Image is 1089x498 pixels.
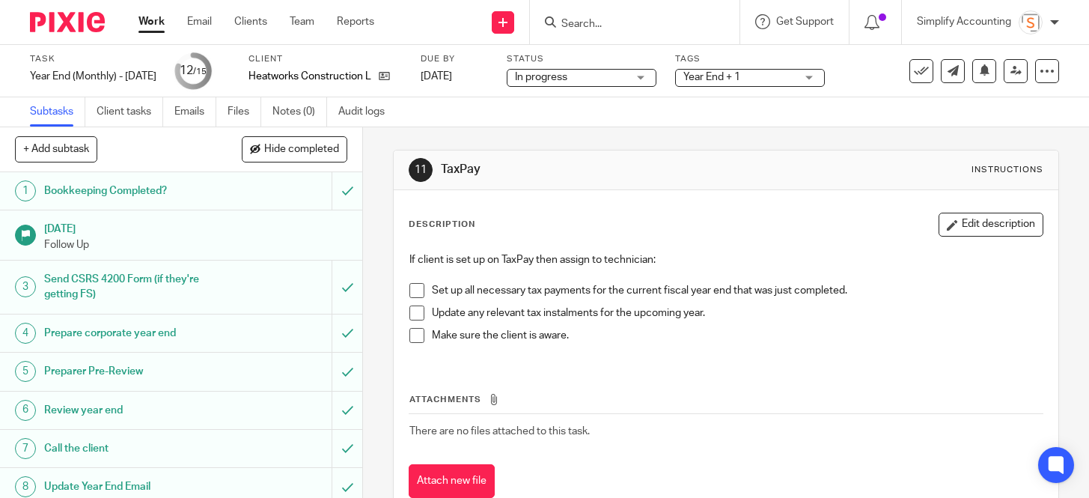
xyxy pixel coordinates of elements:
a: Reports [337,14,374,29]
label: Tags [675,53,825,65]
a: Team [290,14,314,29]
div: 3 [15,276,36,297]
h1: Update Year End Email [44,476,226,498]
h1: [DATE] [44,218,347,237]
h1: Send CSRS 4200 Form (if they're getting FS) [44,268,226,306]
a: Emails [174,97,216,127]
label: Status [507,53,656,65]
p: Description [409,219,475,231]
p: Heatworks Construction Ltd. [248,69,371,84]
button: Attach new file [409,464,495,498]
label: Due by [421,53,488,65]
div: Year End (Monthly) - May 2025 [30,69,156,84]
a: Subtasks [30,97,85,127]
label: Task [30,53,156,65]
div: 6 [15,400,36,421]
span: Attachments [409,395,481,404]
div: 8 [15,476,36,497]
span: Hide completed [264,144,339,156]
h1: Preparer Pre-Review [44,360,226,383]
h1: Call the client [44,437,226,460]
div: 7 [15,438,36,459]
p: Follow Up [44,237,347,252]
small: /15 [193,67,207,76]
p: Update any relevant tax instalments for the upcoming year. [432,306,1042,321]
a: Client tasks [97,97,163,127]
h1: Review year end [44,399,226,422]
a: Work [138,14,165,29]
p: If client is set up on TaxPay then assign to technician: [409,252,1042,283]
p: Simplify Accounting [917,14,1011,29]
a: Email [187,14,212,29]
h1: TaxPay [441,162,758,177]
a: Notes (0) [272,97,327,127]
a: Clients [234,14,267,29]
a: Files [228,97,261,127]
label: Client [248,53,402,65]
div: 11 [409,158,433,182]
img: Pixie [30,12,105,32]
div: 12 [180,62,207,79]
input: Search [560,18,695,31]
p: Set up all necessary tax payments for the current fiscal year end that was just completed. [432,283,1042,298]
span: There are no files attached to this task. [409,426,590,437]
img: Screenshot%202023-11-29%20141159.png [1019,10,1043,34]
button: + Add subtask [15,136,97,162]
button: Edit description [939,213,1043,237]
div: 4 [15,323,36,344]
span: Get Support [776,16,834,27]
h1: Bookkeeping Completed? [44,180,226,202]
div: 1 [15,180,36,201]
a: Audit logs [338,97,396,127]
span: Year End + 1 [683,72,740,82]
button: Hide completed [242,136,347,162]
h1: Prepare corporate year end [44,322,226,344]
span: In progress [515,72,567,82]
p: Make sure the client is aware. [432,328,1042,343]
div: Instructions [971,164,1043,176]
div: Year End (Monthly) - [DATE] [30,69,156,84]
span: [DATE] [421,71,452,82]
div: 5 [15,361,36,382]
